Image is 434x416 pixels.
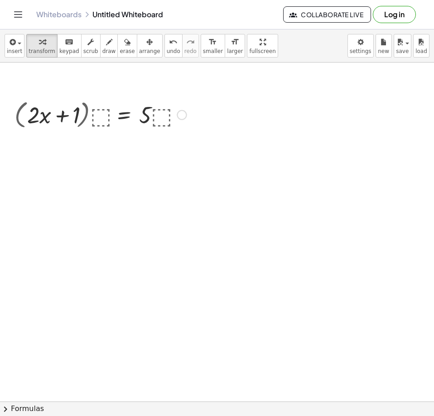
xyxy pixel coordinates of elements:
[117,34,137,58] button: erase
[184,48,197,54] span: redo
[137,34,163,58] button: arrange
[11,7,25,22] button: Toggle navigation
[65,37,73,48] i: keyboard
[208,37,217,48] i: format_size
[81,34,101,58] button: scrub
[167,48,180,54] span: undo
[7,48,22,54] span: insert
[394,34,411,58] button: save
[26,34,58,58] button: transform
[291,10,363,19] span: Collaborate Live
[231,37,239,48] i: format_size
[57,34,82,58] button: keyboardkeypad
[29,48,55,54] span: transform
[347,34,374,58] button: settings
[83,48,98,54] span: scrub
[5,34,24,58] button: insert
[376,34,392,58] button: new
[139,48,160,54] span: arrange
[283,6,371,23] button: Collaborate Live
[396,48,409,54] span: save
[186,37,195,48] i: redo
[203,48,223,54] span: smaller
[182,34,199,58] button: redoredo
[373,6,416,23] button: Log in
[100,34,118,58] button: draw
[413,34,429,58] button: load
[249,48,275,54] span: fullscreen
[120,48,135,54] span: erase
[102,48,116,54] span: draw
[350,48,371,54] span: settings
[378,48,389,54] span: new
[247,34,278,58] button: fullscreen
[36,10,82,19] a: Whiteboards
[201,34,225,58] button: format_sizesmaller
[164,34,183,58] button: undoundo
[225,34,245,58] button: format_sizelarger
[415,48,427,54] span: load
[59,48,79,54] span: keypad
[169,37,178,48] i: undo
[227,48,243,54] span: larger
